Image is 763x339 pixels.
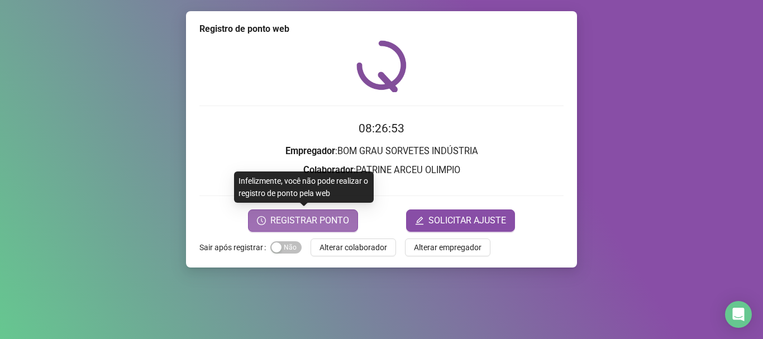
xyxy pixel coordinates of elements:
[414,241,481,254] span: Alterar empregador
[257,216,266,225] span: clock-circle
[199,144,564,159] h3: : BOM GRAU SORVETES INDÚSTRIA
[285,146,335,156] strong: Empregador
[405,238,490,256] button: Alterar empregador
[415,216,424,225] span: edit
[199,22,564,36] div: Registro de ponto web
[303,165,354,175] strong: Colaborador
[406,209,515,232] button: editSOLICITAR AJUSTE
[319,241,387,254] span: Alterar colaborador
[356,40,407,92] img: QRPoint
[270,214,349,227] span: REGISTRAR PONTO
[248,209,358,232] button: REGISTRAR PONTO
[234,171,374,203] div: Infelizmente, você não pode realizar o registro de ponto pela web
[199,163,564,178] h3: : PATRINE ARCEU OLIMPIO
[428,214,506,227] span: SOLICITAR AJUSTE
[359,122,404,135] time: 08:26:53
[311,238,396,256] button: Alterar colaborador
[725,301,752,328] div: Open Intercom Messenger
[199,238,270,256] label: Sair após registrar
